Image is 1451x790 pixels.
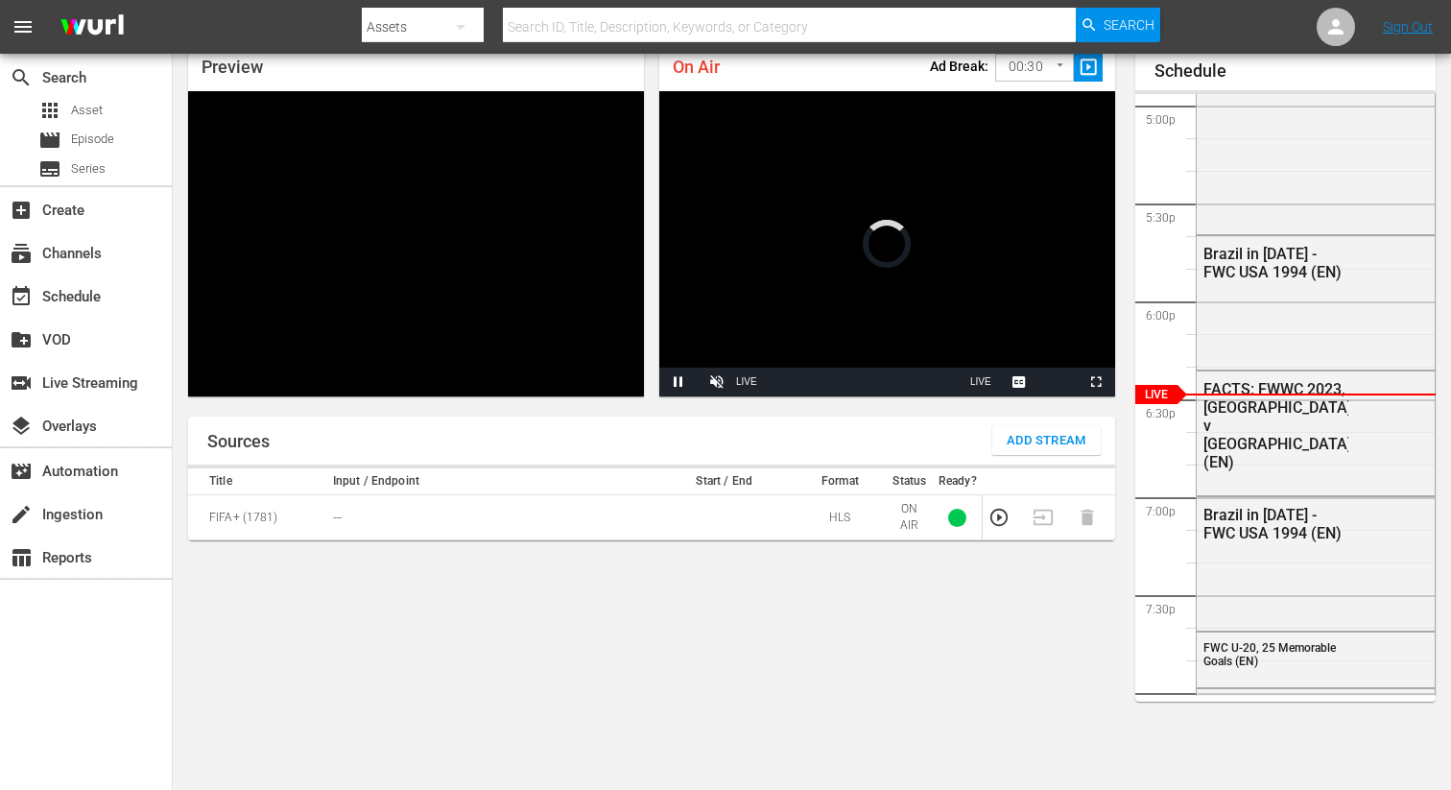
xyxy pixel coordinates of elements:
td: --- [327,495,654,540]
div: Brazil in [DATE] - FWC USA 1994 (EN) [1203,506,1348,542]
button: Pause [659,368,698,396]
th: Ready? [933,468,983,495]
td: FIFA+ (1781) [188,495,327,540]
th: Start / End [654,468,794,495]
button: Seek to live, currently playing live [962,368,1000,396]
span: Overlays [10,415,33,438]
span: Asset [38,99,61,122]
span: Reports [10,546,33,569]
span: LIVE [970,376,991,387]
div: Brazil in [DATE] - FWC USA 1994 (EN) [1203,245,1348,281]
div: LIVE [736,368,757,396]
button: Captions [1000,368,1038,396]
h1: Sources [207,432,270,451]
td: ON AIR [887,495,933,540]
span: Episode [38,129,61,152]
th: Input / Endpoint [327,468,654,495]
h1: Schedule [1154,61,1436,81]
div: Video Player [188,91,644,396]
button: Picture-in-Picture [1038,368,1077,396]
div: Video Player [659,91,1115,396]
span: VOD [10,328,33,351]
button: Unmute [698,368,736,396]
div: FACTS: FWWC 2023, [GEOGRAPHIC_DATA] v [GEOGRAPHIC_DATA] (EN) [1203,380,1348,471]
span: Add Stream [1007,430,1086,452]
span: FWC U-20, 25 Memorable Goals (EN) [1203,641,1336,668]
span: Preview [202,57,263,77]
th: Title [188,468,327,495]
span: Ingestion [10,503,33,526]
span: Search [10,66,33,89]
div: 00:30 [995,49,1074,85]
span: On Air [673,57,720,77]
span: Series [38,157,61,180]
th: Status [887,468,933,495]
span: Channels [10,242,33,265]
span: Schedule [10,285,33,308]
span: Episode [71,130,114,149]
span: Asset [71,101,103,120]
button: Search [1076,8,1160,42]
span: Series [71,159,106,179]
a: Sign Out [1383,19,1433,35]
button: Preview Stream [988,507,1010,528]
p: Ad Break: [930,59,988,74]
th: Format [794,468,887,495]
span: slideshow_sharp [1078,57,1100,79]
td: HLS [794,495,887,540]
button: Add Stream [992,426,1101,455]
span: Live Streaming [10,371,33,395]
span: Search [1104,8,1154,42]
span: Create [10,199,33,222]
button: Fullscreen [1077,368,1115,396]
span: Automation [10,460,33,483]
span: menu [12,15,35,38]
img: ans4CAIJ8jUAAAAAAAAAAAAAAAAAAAAAAAAgQb4GAAAAAAAAAAAAAAAAAAAAAAAAJMjXAAAAAAAAAAAAAAAAAAAAAAAAgAT5G... [46,5,138,50]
